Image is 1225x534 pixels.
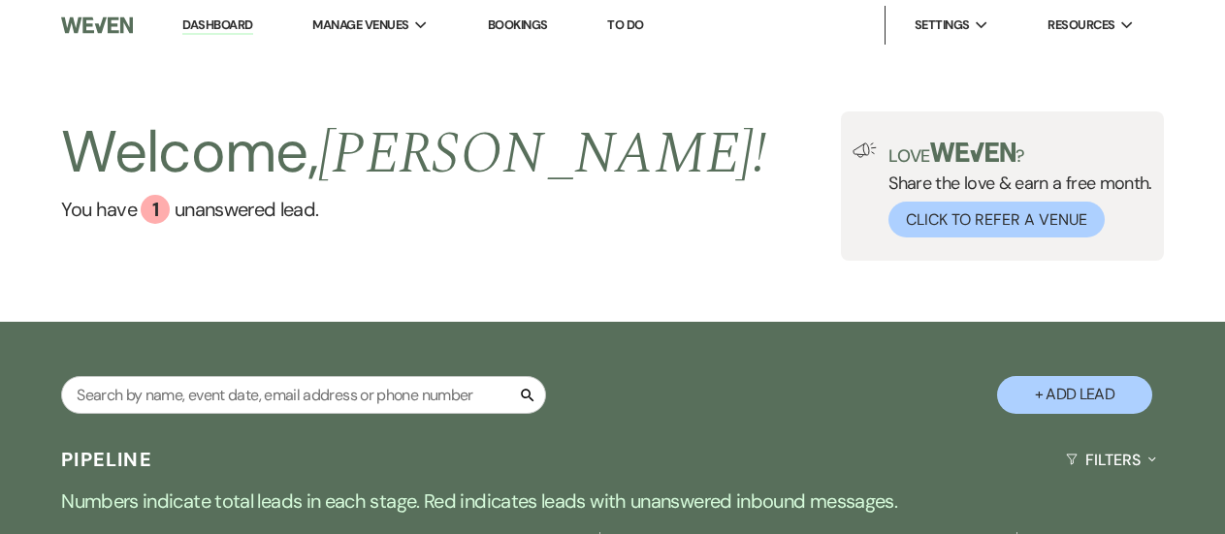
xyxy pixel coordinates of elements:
[312,16,408,35] span: Manage Venues
[877,142,1152,237] div: Share the love & earn a free month.
[61,111,766,195] h2: Welcome,
[853,142,877,158] img: loud-speaker-illustration.svg
[930,142,1016,162] img: weven-logo-green.svg
[61,446,152,473] h3: Pipeline
[997,376,1152,414] button: + Add Lead
[607,16,643,33] a: To Do
[1058,434,1164,486] button: Filters
[1048,16,1114,35] span: Resources
[61,195,766,224] a: You have 1 unanswered lead.
[318,110,766,199] span: [PERSON_NAME] !
[915,16,970,35] span: Settings
[61,5,133,46] img: Weven Logo
[61,376,546,414] input: Search by name, event date, email address or phone number
[141,195,170,224] div: 1
[488,16,548,33] a: Bookings
[888,202,1105,237] button: Click to Refer a Venue
[182,16,252,35] a: Dashboard
[888,142,1152,165] p: Love ?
